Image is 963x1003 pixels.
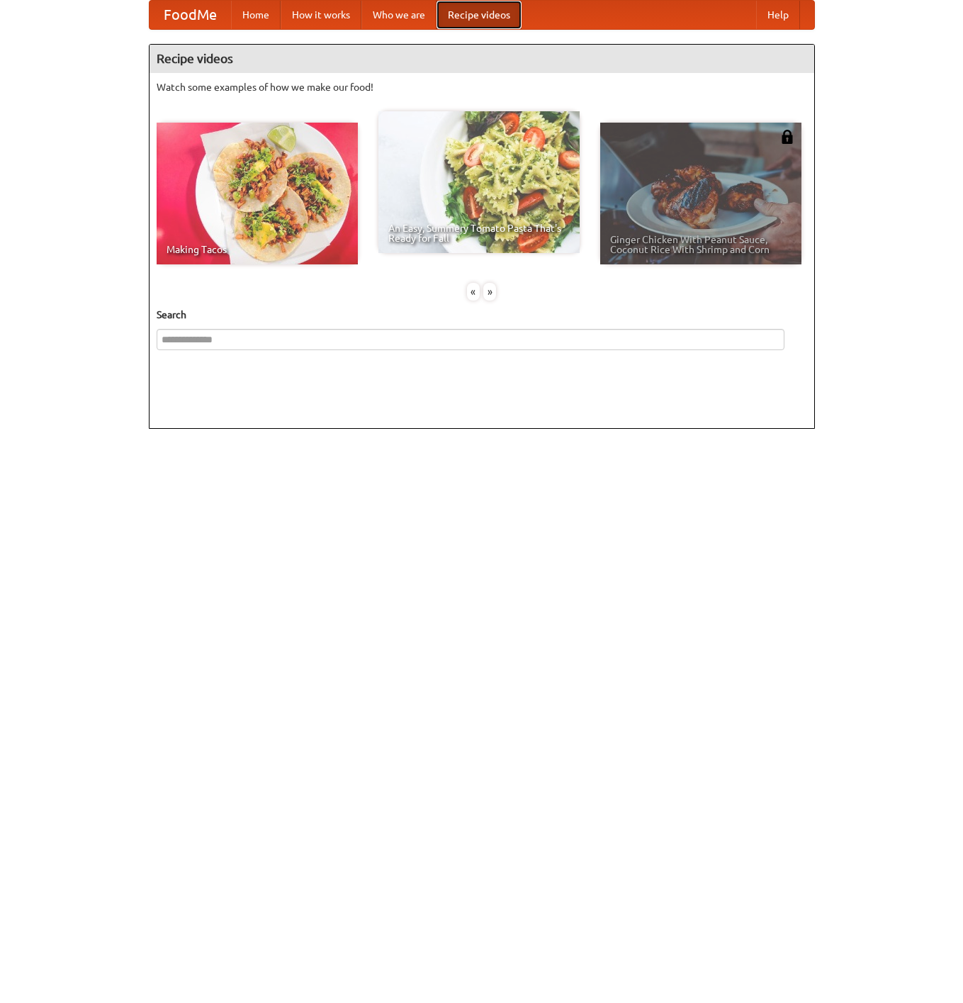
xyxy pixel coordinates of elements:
span: An Easy, Summery Tomato Pasta That's Ready for Fall [388,223,570,243]
span: Making Tacos [167,245,348,254]
h4: Recipe videos [150,45,814,73]
a: Who we are [361,1,437,29]
a: An Easy, Summery Tomato Pasta That's Ready for Fall [378,111,580,253]
a: How it works [281,1,361,29]
a: Help [756,1,800,29]
a: Home [231,1,281,29]
h5: Search [157,308,807,322]
a: Recipe videos [437,1,522,29]
div: « [467,283,480,301]
p: Watch some examples of how we make our food! [157,80,807,94]
a: Making Tacos [157,123,358,264]
div: » [483,283,496,301]
img: 483408.png [780,130,794,144]
a: FoodMe [150,1,231,29]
